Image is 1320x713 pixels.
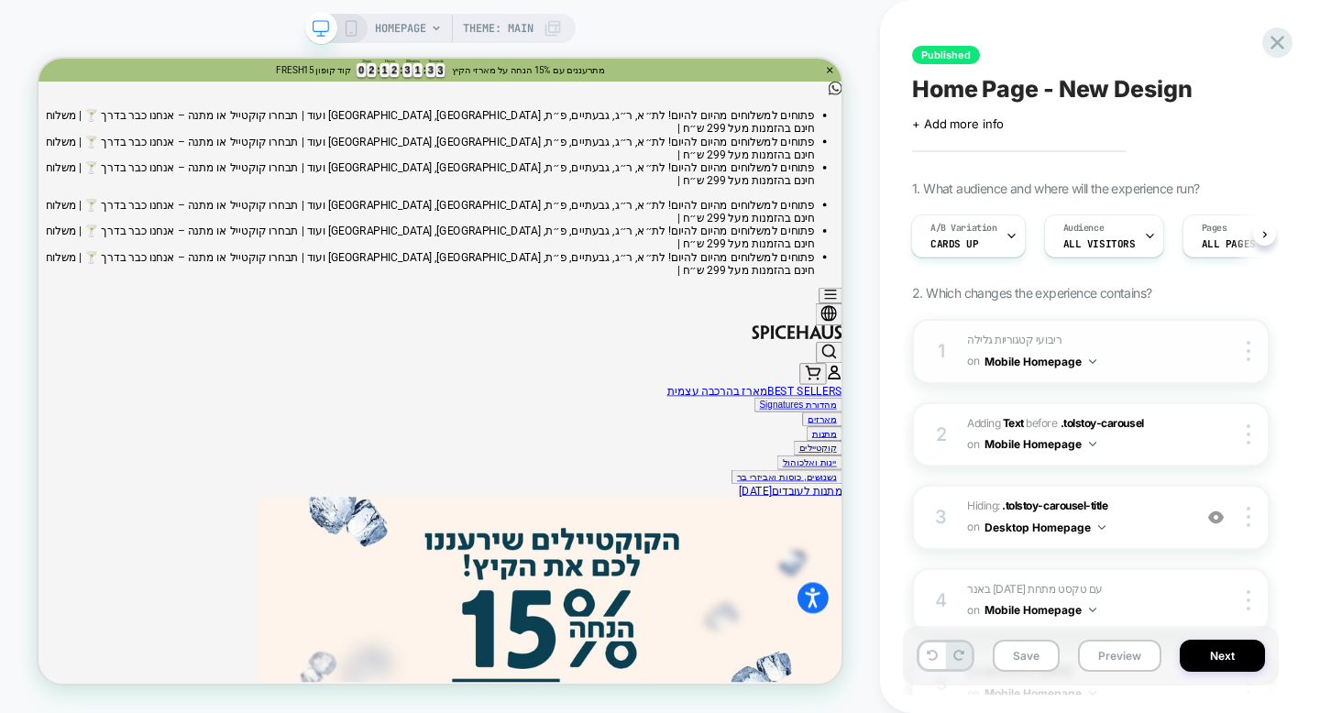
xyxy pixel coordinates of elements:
[1048,7,1063,23] a: Close
[1061,416,1144,430] span: .tolstoy-carousel
[551,5,754,26] span: מתרעננים עם 15% הנחה על מארזי הקיץ
[930,222,997,235] span: A/B Variation
[468,6,480,16] div: 2
[967,333,1061,346] span: ריבועי קטגוריות גלילה
[468,16,480,25] div: 2
[1247,341,1250,361] img: close
[984,516,1105,539] button: Desktop Homepage
[838,434,972,452] a: מארז בהרכבה עצמית
[967,351,979,371] span: on
[1063,237,1136,250] span: All Visitors
[1031,493,1064,507] a: מתנות
[1006,510,1072,529] button: קוקטיילים
[967,416,1024,430] span: Adding
[456,6,467,16] div: 1
[517,16,529,25] div: 3
[1202,222,1227,235] span: Pages
[962,455,1064,468] a: מהדורת Signatures
[912,116,1004,131] span: + Add more info
[1202,237,1256,250] span: ALL PAGES
[993,640,1060,672] button: Save
[931,551,1064,565] a: נשנושים, כוסות ואביזרי בר
[932,335,951,367] div: 1
[1098,525,1105,530] img: down arrow
[954,452,1072,471] button: מהדורת Signatures
[1180,640,1265,672] button: Next
[486,16,498,25] div: 3
[1003,416,1024,430] b: Text
[1018,471,1072,490] button: מארזים
[1208,510,1224,525] img: crossed eye
[984,598,1096,621] button: Mobile Homepage
[1014,512,1064,526] a: קוקטיילים
[977,567,1072,585] a: מתנות לעובדים
[375,14,426,43] span: HOMEPAGE
[1063,222,1105,235] span: Audience
[912,46,980,64] span: Published
[1247,424,1250,444] img: close
[530,6,542,16] div: 3
[463,14,533,43] span: Theme: MAIN
[1089,359,1096,364] img: down arrow
[456,16,467,25] div: 1
[924,548,1072,567] button: נשנושים, כוסות ואביזרי בר
[1247,507,1250,527] img: close
[1247,590,1250,610] img: close
[500,6,511,16] div: 1
[934,567,977,585] a: [DATE]
[967,434,979,455] span: on
[1002,499,1107,512] span: .tolstoy-carousel-title
[438,6,450,16] div: 2
[424,6,436,16] div: 0
[1024,490,1072,510] button: מתנות
[967,517,979,537] span: on
[1026,416,1057,430] span: BEFORE
[912,285,1151,301] span: 2. Which changes the experience contains?
[984,433,1096,455] button: Mobile Homepage
[930,237,979,250] span: Cards up
[530,16,542,25] div: 3
[1089,442,1096,446] img: down arrow
[1015,406,1050,434] button: Cart
[1078,640,1161,672] button: Preview
[984,350,1096,373] button: Mobile Homepage
[438,16,450,25] div: 2
[424,16,436,25] div: 0
[932,584,951,617] div: 4
[912,75,1193,103] span: Home Page - New Design
[932,418,951,451] div: 2
[992,532,1064,545] a: יינות ואלכוהול
[317,5,417,26] span: קוד קופון FRESH15
[500,16,511,25] div: 1
[1026,474,1064,488] a: מארזים
[1040,305,1072,326] button: Menu
[1089,608,1096,612] img: down arrow
[967,600,979,620] span: on
[967,582,1103,596] span: באנר [DATE] עם טקסט מתחת
[967,496,1182,539] span: Hiding :
[486,6,498,16] div: 3
[932,500,951,533] div: 3
[984,529,1072,548] button: יינות ואלכוהול
[972,434,1072,452] a: BEST SELLERS
[517,6,529,16] div: 3
[912,181,1199,196] span: 1. What audience and where will the experience run?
